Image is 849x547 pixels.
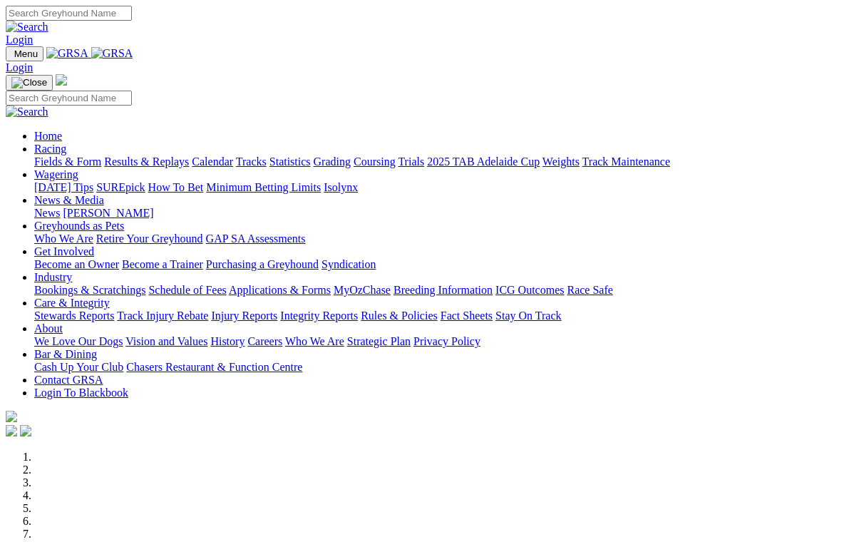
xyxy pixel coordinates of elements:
img: Close [11,77,47,88]
a: Fields & Form [34,155,101,168]
a: Vision and Values [125,335,207,347]
a: News & Media [34,194,104,206]
a: Integrity Reports [280,310,358,322]
a: Fact Sheets [441,310,493,322]
img: logo-grsa-white.png [6,411,17,422]
img: logo-grsa-white.png [56,74,67,86]
a: Care & Integrity [34,297,110,309]
div: Racing [34,155,843,168]
a: Bookings & Scratchings [34,284,145,296]
a: History [210,335,245,347]
a: Rules & Policies [361,310,438,322]
a: Schedule of Fees [148,284,226,296]
a: Statistics [269,155,311,168]
a: Racing [34,143,66,155]
a: Become an Owner [34,258,119,270]
div: Get Involved [34,258,843,271]
a: Stewards Reports [34,310,114,322]
div: News & Media [34,207,843,220]
a: SUREpick [96,181,145,193]
div: About [34,335,843,348]
a: Login To Blackbook [34,387,128,399]
button: Toggle navigation [6,46,43,61]
div: Greyhounds as Pets [34,232,843,245]
a: Grading [314,155,351,168]
a: [PERSON_NAME] [63,207,153,219]
img: facebook.svg [6,425,17,436]
a: Get Involved [34,245,94,257]
a: How To Bet [148,181,204,193]
a: Home [34,130,62,142]
a: Bar & Dining [34,348,97,360]
a: Breeding Information [393,284,493,296]
img: GRSA [46,47,88,60]
a: Race Safe [567,284,612,296]
a: GAP SA Assessments [206,232,306,245]
a: Isolynx [324,181,358,193]
a: Tracks [236,155,267,168]
a: Trials [398,155,424,168]
button: Toggle navigation [6,75,53,91]
a: We Love Our Dogs [34,335,123,347]
a: Purchasing a Greyhound [206,258,319,270]
a: Results & Replays [104,155,189,168]
a: Strategic Plan [347,335,411,347]
img: Search [6,21,48,34]
a: About [34,322,63,334]
span: Menu [14,48,38,59]
a: Track Injury Rebate [117,310,208,322]
input: Search [6,91,132,106]
a: Track Maintenance [582,155,670,168]
a: Careers [247,335,282,347]
a: [DATE] Tips [34,181,93,193]
div: Care & Integrity [34,310,843,322]
a: Weights [542,155,580,168]
a: Privacy Policy [413,335,480,347]
a: Chasers Restaurant & Function Centre [126,361,302,373]
a: Coursing [354,155,396,168]
a: ICG Outcomes [495,284,564,296]
a: News [34,207,60,219]
img: twitter.svg [20,425,31,436]
a: Who We Are [285,335,344,347]
a: Calendar [192,155,233,168]
a: Retire Your Greyhound [96,232,203,245]
a: Minimum Betting Limits [206,181,321,193]
a: Login [6,34,33,46]
a: Applications & Forms [229,284,331,296]
a: 2025 TAB Adelaide Cup [427,155,540,168]
a: Syndication [321,258,376,270]
a: Wagering [34,168,78,180]
a: Contact GRSA [34,374,103,386]
div: Industry [34,284,843,297]
a: Injury Reports [211,310,277,322]
img: Search [6,106,48,118]
a: Become a Trainer [122,258,203,270]
a: Who We Are [34,232,93,245]
a: Industry [34,271,72,283]
a: Login [6,61,33,73]
a: Stay On Track [495,310,561,322]
a: Greyhounds as Pets [34,220,124,232]
a: MyOzChase [334,284,391,296]
input: Search [6,6,132,21]
a: Cash Up Your Club [34,361,123,373]
div: Wagering [34,181,843,194]
img: GRSA [91,47,133,60]
div: Bar & Dining [34,361,843,374]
